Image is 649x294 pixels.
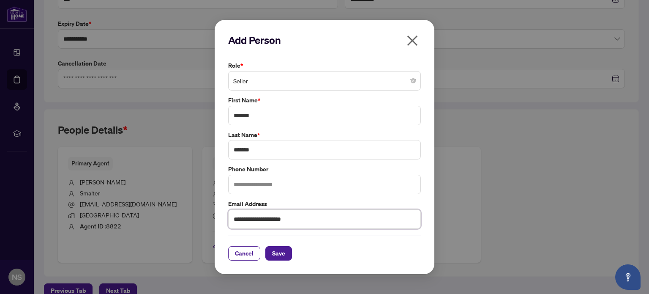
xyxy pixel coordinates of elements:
[228,96,421,105] label: First Name
[272,247,285,260] span: Save
[406,34,419,47] span: close
[228,130,421,140] label: Last Name
[235,247,254,260] span: Cancel
[233,73,416,89] span: Seller
[228,246,260,261] button: Cancel
[411,78,416,83] span: close-circle
[228,165,421,174] label: Phone Number
[265,246,292,261] button: Save
[228,199,421,209] label: Email Address
[228,61,421,70] label: Role
[615,264,641,290] button: Open asap
[228,33,421,47] h2: Add Person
